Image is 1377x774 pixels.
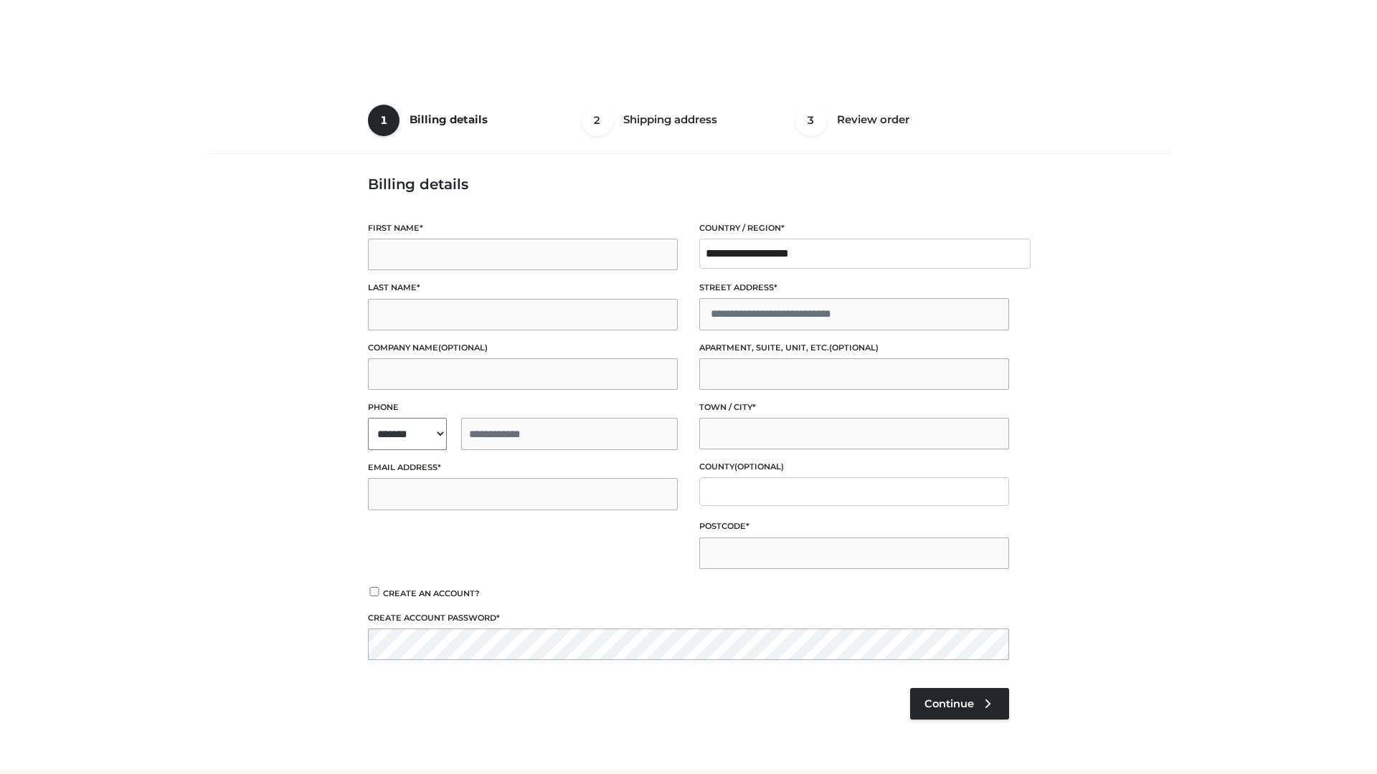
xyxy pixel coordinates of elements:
span: 2 [582,105,613,136]
label: Phone [368,401,678,414]
label: County [699,460,1009,474]
label: Postcode [699,520,1009,533]
label: Street address [699,281,1009,295]
label: Company name [368,341,678,355]
span: Continue [924,697,974,710]
span: 1 [368,105,399,136]
span: Review order [837,113,909,126]
input: Create an account? [368,587,381,596]
label: Email address [368,461,678,474]
label: Create account password [368,611,1009,625]
a: Continue [910,688,1009,720]
label: Apartment, suite, unit, etc. [699,341,1009,355]
span: Billing details [410,113,488,126]
label: Last name [368,281,678,295]
label: Town / City [699,401,1009,414]
span: (optional) [438,343,488,353]
span: 3 [795,105,827,136]
span: Shipping address [623,113,717,126]
span: Create an account? [383,588,480,598]
h3: Billing details [368,176,1009,193]
label: First name [368,221,678,235]
span: (optional) [734,462,784,472]
span: (optional) [829,343,879,353]
label: Country / Region [699,221,1009,235]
